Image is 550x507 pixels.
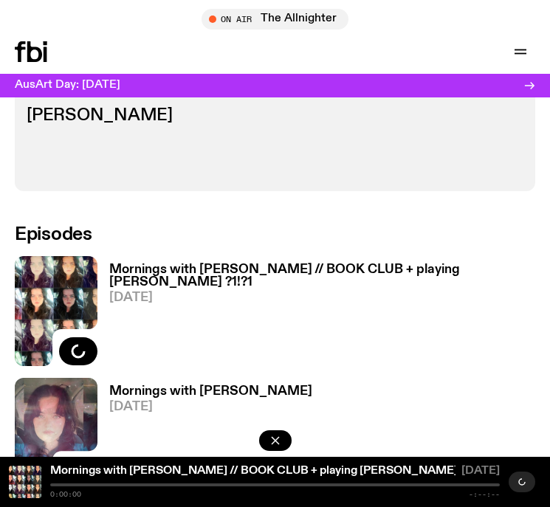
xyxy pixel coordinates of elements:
[50,491,81,498] span: 0:00:00
[97,385,312,488] a: Mornings with [PERSON_NAME][DATE]
[27,108,523,124] h3: [PERSON_NAME]
[202,9,348,30] button: On AirThe Allnighter
[97,263,535,366] a: Mornings with [PERSON_NAME] // BOOK CLUB + playing [PERSON_NAME] ?1!?1[DATE]
[469,491,500,498] span: -:--:--
[109,385,312,398] h3: Mornings with [PERSON_NAME]
[15,227,535,244] h2: Episodes
[461,466,500,480] span: [DATE]
[15,80,120,91] h3: AusArt Day: [DATE]
[50,465,484,477] a: Mornings with [PERSON_NAME] // BOOK CLUB + playing [PERSON_NAME] ?1!?1
[109,292,535,304] span: [DATE]
[109,263,535,289] h3: Mornings with [PERSON_NAME] // BOOK CLUB + playing [PERSON_NAME] ?1!?1
[109,401,312,413] span: [DATE]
